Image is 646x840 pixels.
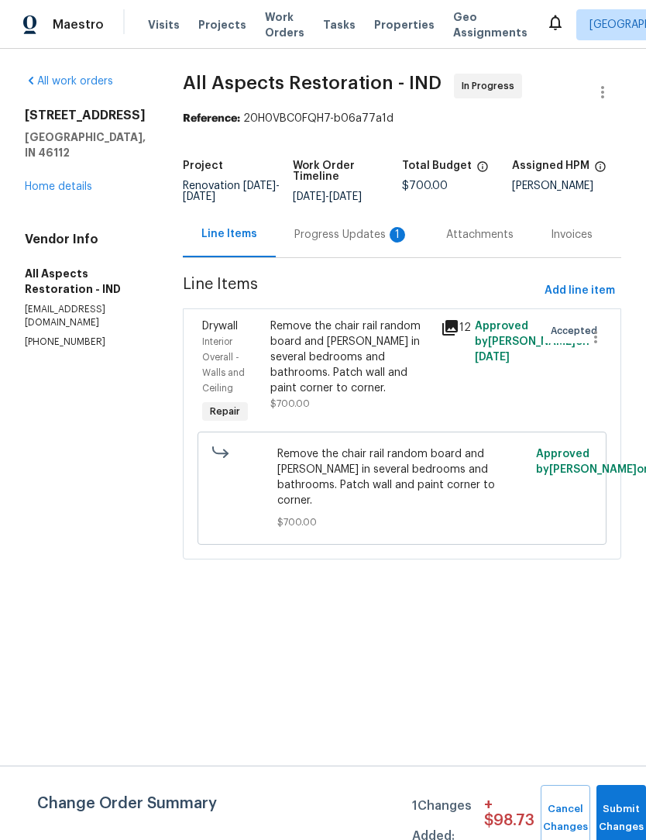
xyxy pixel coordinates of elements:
[25,232,146,247] h4: Vendor Info
[545,281,615,301] span: Add line item
[293,191,362,202] span: -
[183,181,280,202] span: -
[475,321,589,363] span: Approved by [PERSON_NAME] on
[551,323,603,339] span: Accepted
[202,337,245,393] span: Interior Overall - Walls and Ceiling
[277,446,527,508] span: Remove the chair rail random board and [PERSON_NAME] in several bedrooms and bathrooms. Patch wal...
[25,336,146,349] p: [PHONE_NUMBER]
[25,303,146,329] p: [EMAIL_ADDRESS][DOMAIN_NAME]
[402,181,448,191] span: $700.00
[183,113,240,124] b: Reference:
[202,321,238,332] span: Drywall
[441,318,466,337] div: 12
[183,111,621,126] div: 20H0VBC0FQH7-b06a77a1d
[25,266,146,297] h5: All Aspects Restoration - IND
[53,17,104,33] span: Maestro
[323,19,356,30] span: Tasks
[475,352,510,363] span: [DATE]
[265,9,304,40] span: Work Orders
[183,277,538,305] span: Line Items
[25,181,92,192] a: Home details
[183,160,223,171] h5: Project
[270,399,310,408] span: $700.00
[329,191,362,202] span: [DATE]
[551,227,593,243] div: Invoices
[204,404,246,419] span: Repair
[25,76,113,87] a: All work orders
[148,17,180,33] span: Visits
[25,108,146,123] h2: [STREET_ADDRESS]
[453,9,527,40] span: Geo Assignments
[594,160,606,181] span: The hpm assigned to this work order.
[446,227,514,243] div: Attachments
[512,181,622,191] div: [PERSON_NAME]
[183,191,215,202] span: [DATE]
[293,160,403,182] h5: Work Order Timeline
[183,181,280,202] span: Renovation
[183,74,442,92] span: All Aspects Restoration - IND
[462,78,521,94] span: In Progress
[402,160,472,171] h5: Total Budget
[198,17,246,33] span: Projects
[374,17,435,33] span: Properties
[476,160,489,181] span: The total cost of line items that have been proposed by Opendoor. This sum includes line items th...
[277,515,527,530] span: $700.00
[270,318,431,396] div: Remove the chair rail random board and [PERSON_NAME] in several bedrooms and bathrooms. Patch wal...
[25,129,146,160] h5: [GEOGRAPHIC_DATA], IN 46112
[293,191,325,202] span: [DATE]
[294,227,409,243] div: Progress Updates
[390,227,405,243] div: 1
[201,226,257,242] div: Line Items
[243,181,276,191] span: [DATE]
[538,277,621,305] button: Add line item
[512,160,589,171] h5: Assigned HPM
